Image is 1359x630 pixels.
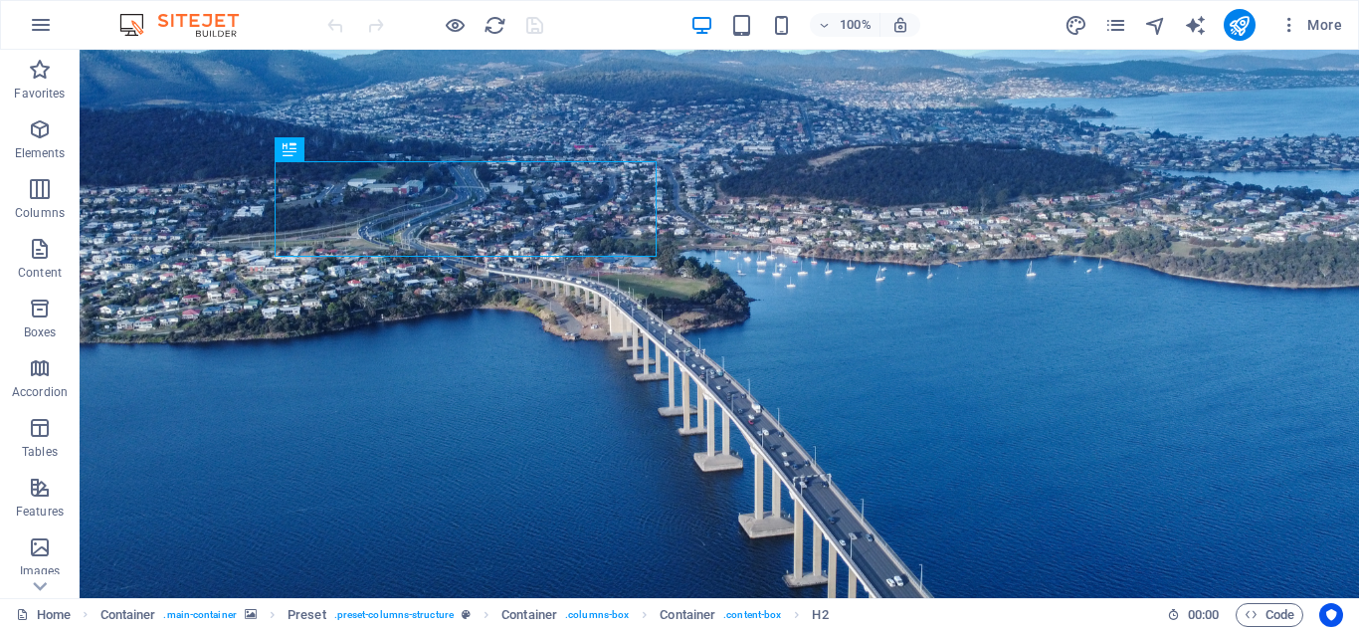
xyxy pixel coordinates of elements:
i: This element contains a background [245,609,257,620]
button: 100% [810,13,880,37]
i: Publish [1228,14,1251,37]
button: Usercentrics [1319,603,1343,627]
button: reload [483,13,506,37]
p: Elements [15,145,66,161]
button: More [1271,9,1350,41]
span: Click to select. Double-click to edit [501,603,557,627]
span: 00 00 [1188,603,1219,627]
i: Navigator [1144,14,1167,37]
p: Features [16,504,64,520]
span: : [1202,607,1205,622]
button: design [1065,13,1088,37]
p: Accordion [12,384,68,400]
img: Editor Logo [114,13,264,37]
button: navigator [1144,13,1168,37]
button: Click here to leave preview mode and continue editing [443,13,467,37]
p: Content [18,265,62,281]
i: Design (Ctrl+Alt+Y) [1065,14,1087,37]
i: Pages (Ctrl+Alt+S) [1104,14,1127,37]
a: Click to cancel selection. Double-click to open Pages [16,603,71,627]
i: On resize automatically adjust zoom level to fit chosen device. [891,16,909,34]
button: publish [1224,9,1256,41]
h6: 100% [840,13,872,37]
button: Code [1236,603,1303,627]
span: . preset-columns-structure [334,603,454,627]
span: More [1279,15,1342,35]
h6: Session time [1167,603,1220,627]
span: Click to select. Double-click to edit [288,603,326,627]
span: . content-box [723,603,781,627]
span: . main-container [163,603,236,627]
button: text_generator [1184,13,1208,37]
span: Code [1245,603,1294,627]
nav: breadcrumb [100,603,829,627]
i: AI Writer [1184,14,1207,37]
p: Favorites [14,86,65,102]
i: Reload page [484,14,506,37]
span: Click to select. Double-click to edit [812,603,828,627]
i: This element is a customizable preset [462,609,471,620]
span: . columns-box [565,603,629,627]
p: Boxes [24,324,57,340]
p: Images [20,563,61,579]
p: Columns [15,205,65,221]
p: Tables [22,444,58,460]
button: pages [1104,13,1128,37]
span: Click to select. Double-click to edit [660,603,715,627]
span: Click to select. Double-click to edit [100,603,156,627]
